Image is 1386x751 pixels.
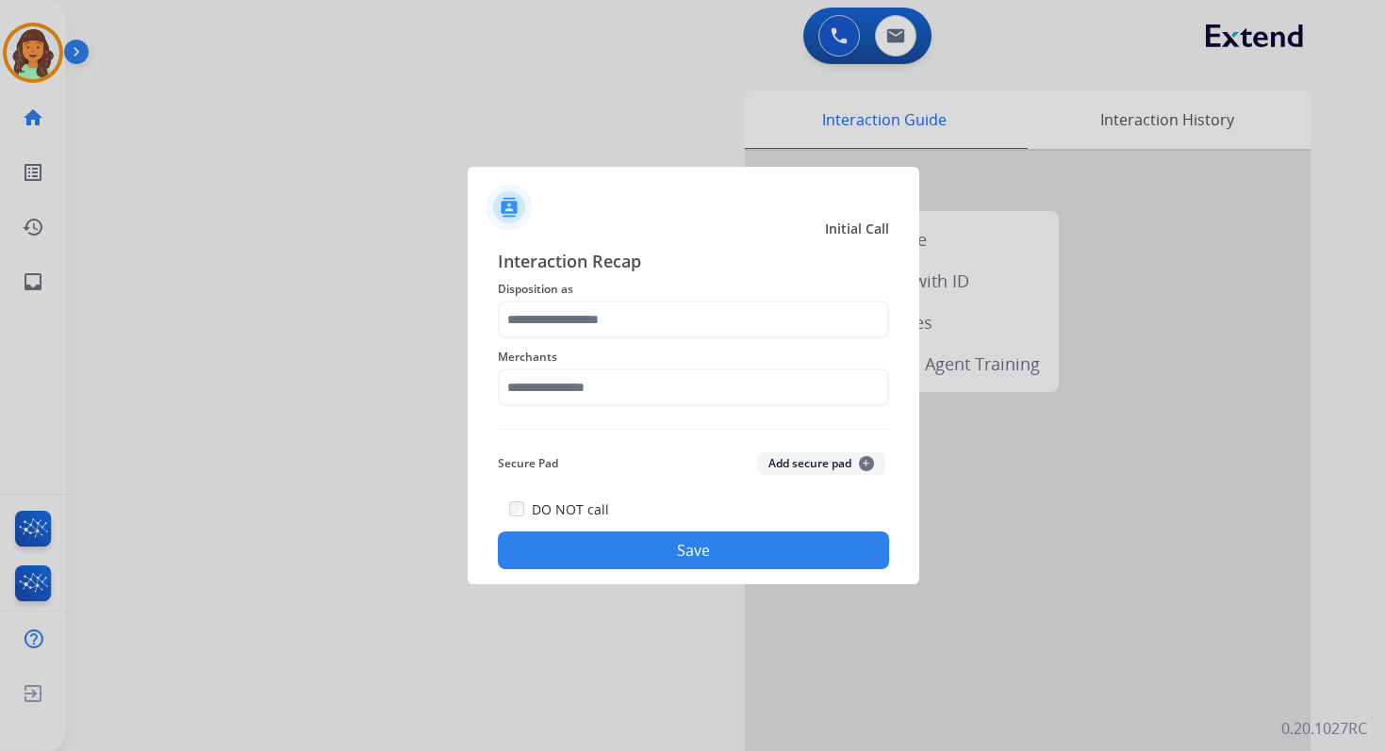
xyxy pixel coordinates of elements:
span: Secure Pad [498,452,558,475]
img: contactIcon [487,185,532,230]
span: + [859,456,874,471]
label: DO NOT call [532,500,609,519]
span: Disposition as [498,278,889,301]
p: 0.20.1027RC [1281,717,1367,740]
button: Add secure pad+ [757,452,885,475]
button: Save [498,531,889,569]
span: Interaction Recap [498,248,889,278]
span: Merchants [498,346,889,368]
span: Initial Call [825,220,889,238]
img: contact-recap-line.svg [498,429,889,430]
